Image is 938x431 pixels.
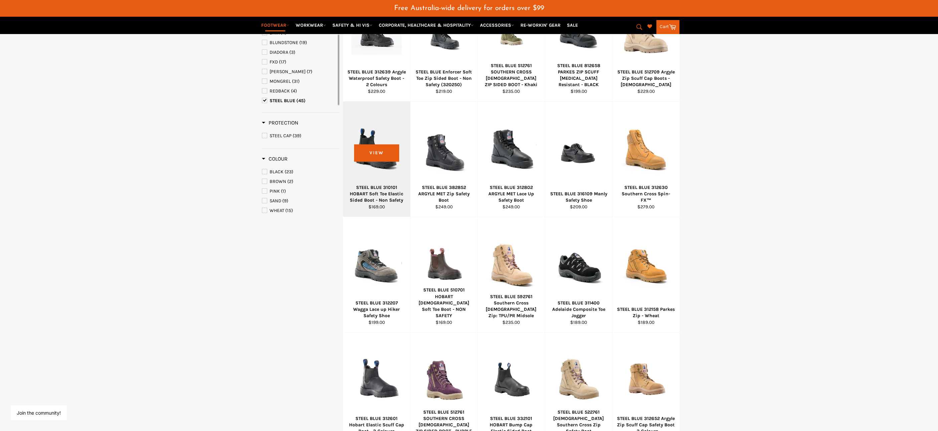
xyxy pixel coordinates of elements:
[270,188,280,194] span: PINK
[270,198,281,204] span: SAND
[262,168,339,176] a: BLACK
[293,133,301,139] span: (39)
[262,68,336,75] a: MACK
[330,19,375,31] a: SAFETY & HI VIS
[270,179,286,184] span: BROWN
[477,101,545,217] a: STEEL BLUE 312802 ARGYLE MET Lace Up Safety BootSTEEL BLUE 312802 ARGYLE MET Lace Up Safety Boot$...
[347,69,406,88] div: STEEL BLUE 312639 Argyle Waterproof Safety Boot - 2 Colours
[262,120,298,126] h3: Protection
[270,88,290,94] span: REDBACK
[612,217,679,333] a: STEEL BLUE 312158 Parkes Zip - WheatSTEEL BLUE 312158 Parkes Zip - Wheat$189.00
[17,410,61,416] button: Join the community!
[477,217,545,333] a: STEEL BLUE 592761 Southern Cross Ladies Zip: TPU/PR MidsoleSTEEL BLUE 592761 Southern Cross [DEMO...
[293,19,329,31] a: WORKWEAR
[410,217,478,333] a: STEEL BLUE 510701 HOBART Ladies Soft Toe Boot - NON SAFETYSTEEL BLUE 510701 HOBART [DEMOGRAPHIC_D...
[262,197,339,205] a: SAND
[394,5,544,12] span: Free Australia-wide delivery for orders over $99
[262,39,336,46] a: BLUNDSTONE
[617,69,675,88] div: STEEL BLUE 512709 Argyle Zip Scuff Cap Boots - [DEMOGRAPHIC_DATA]
[270,59,278,65] span: FXD
[270,98,295,103] span: STEEL BLUE
[376,19,476,31] a: CORPORATE, HEALTHCARE & HOSPITALITY
[262,188,339,195] a: PINK
[262,132,339,140] a: STEEL CAP
[262,97,336,104] a: STEEL BLUE
[262,178,339,185] a: BROWN
[279,59,286,65] span: (17)
[656,20,679,34] a: Cart
[289,49,295,55] span: (3)
[482,184,541,204] div: STEEL BLUE 312802 ARGYLE MET Lace Up Safety Boot
[282,198,288,204] span: (9)
[285,169,293,175] span: (23)
[415,184,473,204] div: STEEL BLUE 382852 ARGYLE MET Zip Safety Boot
[617,184,675,204] div: STEEL BLUE 312630 Southern Cross Spin-FX™
[299,40,307,45] span: (19)
[617,306,675,319] div: STEEL BLUE 312158 Parkes Zip - Wheat
[292,78,300,84] span: (31)
[270,40,298,45] span: BLUNDSTONE
[482,293,541,319] div: STEEL BLUE 592761 Southern Cross [DEMOGRAPHIC_DATA] Zip: TPU/PR Midsole
[549,62,608,88] div: STEEL BLUE 812658 PARKES ZIP SCUFF [MEDICAL_DATA] Resistant - BLACK
[549,300,608,319] div: STEEL BLUE 311400 Adelaide Composite Toe Jogger
[270,208,284,213] span: WHEAT
[296,98,306,103] span: (45)
[262,87,336,95] a: REDBACK
[477,19,517,31] a: ACCESSORIES
[262,207,339,214] a: WHEAT
[291,88,297,94] span: (4)
[415,287,473,319] div: STEEL BLUE 510701 HOBART [DEMOGRAPHIC_DATA] Soft Toe Boot - NON SAFETY
[612,101,679,217] a: STEEL BLUE 312630 Southern Cross Spin-FX™STEEL BLUE 312630 Southern Cross Spin-FX™$279.00
[262,156,288,162] h3: Colour
[343,217,410,333] a: STEEL BLUE 312207 Wagga Lace up Hiker Safety ShoeSTEEL BLUE 312207 Wagga Lace up Hiker Safety Sho...
[270,69,306,74] span: [PERSON_NAME]
[270,49,288,55] span: DIADORA
[285,208,293,213] span: (15)
[270,169,284,175] span: BLACK
[518,19,563,31] a: RE-WORKIN' GEAR
[307,69,312,74] span: (7)
[281,188,286,194] span: (1)
[270,78,291,84] span: MONGREL
[259,19,292,31] a: FOOTWEAR
[262,58,336,66] a: FXD
[415,69,473,88] div: STEEL BLUE Enforcer Soft Toe Zip Sided Boot - Non Safety (320250)
[410,101,478,217] a: STEEL BLUE 382852 ARGYLE MET Zip Safety BootSTEEL BLUE 382852 ARGYLE MET Zip Safety Boot$249.00
[482,62,541,88] div: STEEL BLUE 512761 SOUTHERN CROSS [DEMOGRAPHIC_DATA] ZIP SIDED BOOT - Khaki
[270,133,292,139] span: STEEL CAP
[347,300,406,319] div: STEEL BLUE 312207 Wagga Lace up Hiker Safety Shoe
[549,191,608,204] div: STEEL BLUE 316109 Manly Safety Shoe
[545,217,612,333] a: STEEL BLUE 311400 Adelaide Composite Toe JoggerSTEEL BLUE 311400 Adelaide Composite Toe Jogger$18...
[564,19,581,31] a: SALE
[343,101,410,217] a: STEEL BLUE 310101 HOBART Soft Toe Elastic Sided Boot - Non SafetySTEEL BLUE 310101 HOBART Soft To...
[262,49,336,56] a: DIADORA
[262,78,336,85] a: MONGREL
[287,179,293,184] span: (2)
[347,184,406,204] div: STEEL BLUE 310101 HOBART Soft Toe Elastic Sided Boot - Non Safety
[545,101,612,217] a: STEEL BLUE 316109 Manly Safety ShoeSTEEL BLUE 316109 Manly Safety Shoe$209.00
